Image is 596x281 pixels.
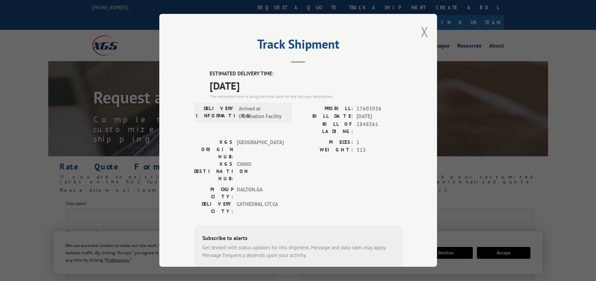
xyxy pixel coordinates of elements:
span: Drayage [8,243,24,249]
label: PROBILL: [298,105,353,113]
label: WEIGHT: [298,147,353,155]
input: Enter your Zip or Postal Code [235,264,468,278]
input: Warehousing [2,158,6,163]
input: Contact by Phone [2,106,6,111]
button: Close modal [421,23,428,41]
span: Contact by Email [8,97,40,103]
input: Custom Cutting [2,177,6,182]
label: BILL OF LADING: [298,121,353,135]
input: Expedited Shipping [2,149,6,154]
div: Subscribe to alerts [202,234,394,244]
label: BILL DATE: [298,113,353,121]
label: PIECES: [298,139,353,147]
span: Expedited Shipping [8,149,45,155]
span: Total Operations [8,215,39,221]
span: [GEOGRAPHIC_DATA] [8,187,49,192]
input: Pick and Pack Solutions [2,196,6,200]
span: 313 [356,147,402,155]
input: [GEOGRAPHIC_DATA] [2,187,6,191]
span: [GEOGRAPHIC_DATA] [237,139,284,160]
span: Destination Zip Code [235,256,275,262]
input: Contact by Email [2,97,6,101]
span: Phone number [235,57,263,63]
span: Account Number (if applicable) [235,29,295,35]
span: CHINO [237,160,284,182]
span: [DATE] [210,78,402,93]
span: 1 [356,139,402,147]
span: [DATE] [356,113,402,121]
input: Buyer [2,205,6,210]
input: LTL & Warehousing [2,224,6,229]
label: DELIVERY CITY: [194,200,233,215]
span: Arrived at Destination Facility [239,105,286,121]
label: DELIVERY INFORMATION: [196,105,235,121]
input: Total Operations [2,215,6,219]
span: Last name [235,0,255,6]
div: The estimated time is using the time zone for the delivery destination. [210,93,402,100]
span: LTL Shipping [8,130,32,136]
span: Custom Cutting [8,177,37,183]
span: DALTON , GA [237,186,284,200]
input: Supply Chain Integration [2,168,6,172]
span: Pick and Pack Solutions [8,196,52,202]
label: XGS ORIGIN HUB: [194,139,233,160]
span: LTL & Warehousing [8,224,44,230]
label: PICKUP CITY: [194,186,233,200]
input: LTL Shipping [2,130,6,135]
h2: Track Shipment [194,39,402,52]
span: 17603036 [356,105,402,113]
input: Truckload [2,140,6,144]
span: Buyer [8,205,19,211]
div: Get texted with status updates for this shipment. Message and data rates may apply. Message frequ... [202,244,394,259]
label: XGS DESTINATION HUB: [194,160,233,182]
span: Contact by Phone [8,106,41,112]
span: CATHEDRAL CIT , CA [237,200,284,215]
span: Truckload [8,140,26,146]
span: Supply Chain Integration [8,168,54,174]
span: Warehousing [8,158,32,164]
input: LTL, Truckload & Warehousing [2,233,6,238]
label: ESTIMATED DELIVERY TIME: [210,70,402,78]
input: Drayage [2,243,6,247]
span: LTL, Truckload & Warehousing [8,233,65,239]
span: 2848361 [356,121,402,135]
